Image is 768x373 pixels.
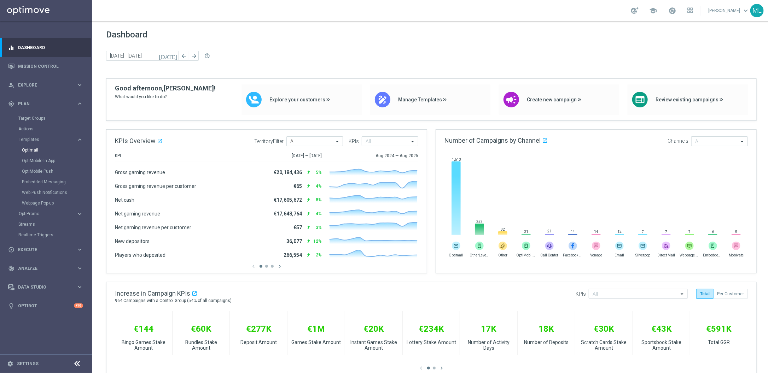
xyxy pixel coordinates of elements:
[22,168,74,174] a: OptiMobile Push
[18,296,74,315] a: Optibot
[18,137,83,142] button: Templates keyboard_arrow_right
[8,101,14,107] i: gps_fixed
[8,101,83,107] button: gps_fixed Plan keyboard_arrow_right
[18,248,76,252] span: Execute
[19,212,76,216] div: OptiPromo
[22,198,91,208] div: Webpage Pop-up
[76,211,83,217] i: keyboard_arrow_right
[18,266,76,271] span: Analyze
[8,266,83,271] button: track_changes Analyze keyboard_arrow_right
[76,136,83,143] i: keyboard_arrow_right
[18,134,91,208] div: Templates
[76,82,83,88] i: keyboard_arrow_right
[22,200,74,206] a: Webpage Pop-up
[742,7,750,14] span: keyboard_arrow_down
[8,247,83,253] button: play_circle_outline Execute keyboard_arrow_right
[18,208,91,219] div: OptiPromo
[17,362,39,366] a: Settings
[18,102,76,106] span: Plan
[19,137,69,142] span: Templates
[8,303,14,309] i: lightbulb
[18,232,74,238] a: Realtime Triggers
[18,285,76,289] span: Data Studio
[8,57,83,76] div: Mission Control
[19,212,69,216] span: OptiPromo
[22,155,91,166] div: OptiMobile In-App
[8,38,83,57] div: Dashboard
[8,82,83,88] button: person_search Explore keyboard_arrow_right
[8,82,14,88] i: person_search
[18,83,76,87] span: Explore
[74,303,83,308] div: +10
[76,284,83,290] i: keyboard_arrow_right
[18,113,91,124] div: Target Groups
[8,284,83,290] button: Data Studio keyboard_arrow_right
[22,187,91,198] div: Web Push Notifications
[18,221,74,227] a: Streams
[8,284,76,290] div: Data Studio
[18,230,91,240] div: Realtime Triggers
[22,190,74,195] a: Web Push Notifications
[7,361,13,367] i: settings
[22,145,91,155] div: Optimail
[8,101,76,107] div: Plan
[8,247,76,253] div: Execute
[750,4,764,17] div: ML
[22,158,74,164] a: OptiMobile In-App
[649,7,657,14] span: school
[76,246,83,253] i: keyboard_arrow_right
[18,57,83,76] a: Mission Control
[22,147,74,153] a: Optimail
[8,296,83,315] div: Optibot
[18,126,74,132] a: Actions
[8,265,76,272] div: Analyze
[76,100,83,107] i: keyboard_arrow_right
[19,137,76,142] div: Templates
[8,82,76,88] div: Explore
[708,5,750,16] a: [PERSON_NAME]keyboard_arrow_down
[8,303,83,309] button: lightbulb Optibot +10
[18,211,83,217] button: OptiPromo keyboard_arrow_right
[18,116,74,121] a: Target Groups
[76,265,83,272] i: keyboard_arrow_right
[18,38,83,57] a: Dashboard
[8,45,83,51] button: equalizer Dashboard
[22,177,91,187] div: Embedded Messaging
[8,45,14,51] i: equalizer
[8,265,14,272] i: track_changes
[8,64,83,69] button: Mission Control
[22,179,74,185] a: Embedded Messaging
[8,247,14,253] i: play_circle_outline
[18,219,91,230] div: Streams
[18,124,91,134] div: Actions
[22,166,91,177] div: OptiMobile Push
